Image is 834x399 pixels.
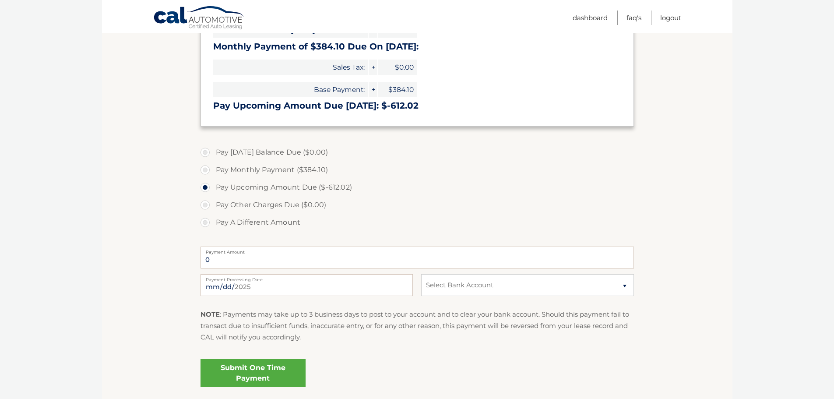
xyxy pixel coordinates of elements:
[201,247,634,268] input: Payment Amount
[378,82,417,97] span: $384.10
[573,11,608,25] a: Dashboard
[378,60,417,75] span: $0.00
[153,6,245,31] a: Cal Automotive
[213,100,621,111] h3: Pay Upcoming Amount Due [DATE]: $-612.02
[201,274,413,296] input: Payment Date
[369,82,377,97] span: +
[201,359,306,387] a: Submit One Time Payment
[369,60,377,75] span: +
[201,179,634,196] label: Pay Upcoming Amount Due ($-612.02)
[213,60,368,75] span: Sales Tax:
[201,161,634,179] label: Pay Monthly Payment ($384.10)
[201,196,634,214] label: Pay Other Charges Due ($0.00)
[201,247,634,254] label: Payment Amount
[213,41,621,52] h3: Monthly Payment of $384.10 Due On [DATE]:
[201,214,634,231] label: Pay A Different Amount
[213,82,368,97] span: Base Payment:
[201,274,413,281] label: Payment Processing Date
[201,144,634,161] label: Pay [DATE] Balance Due ($0.00)
[201,310,220,318] strong: NOTE
[626,11,641,25] a: FAQ's
[201,309,634,343] p: : Payments may take up to 3 business days to post to your account and to clear your bank account....
[660,11,681,25] a: Logout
